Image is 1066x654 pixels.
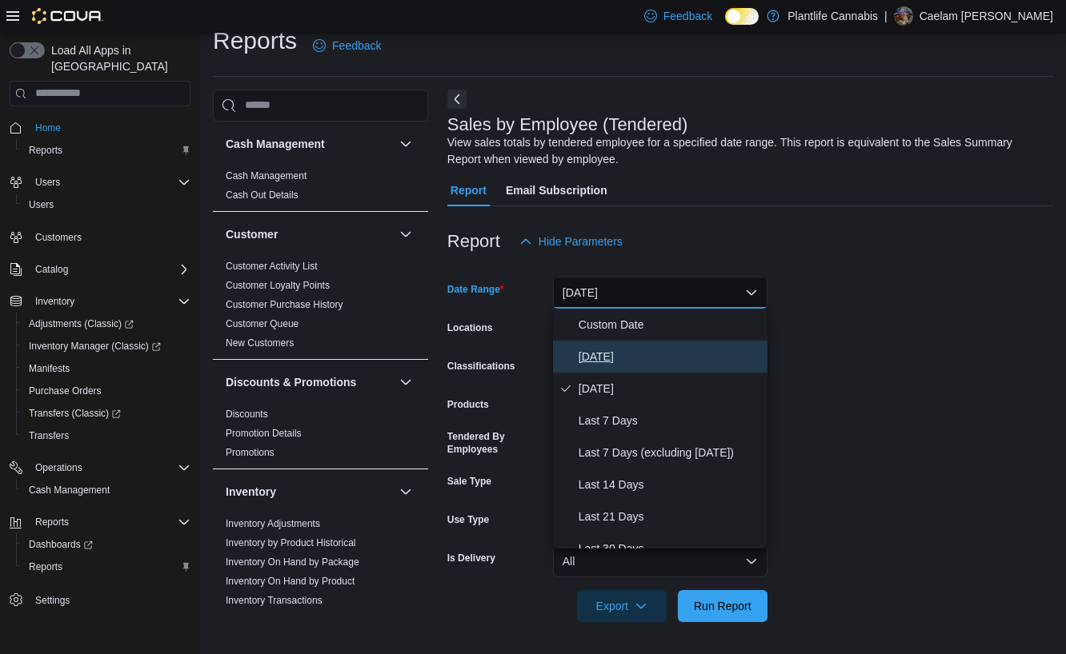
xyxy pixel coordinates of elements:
span: Last 30 Days [579,539,761,558]
button: Inventory [396,482,415,501]
button: Users [3,171,197,193]
button: Next [447,90,467,109]
span: Last 7 Days (excluding [DATE]) [579,443,761,462]
span: Report [451,174,487,206]
div: Cash Management [213,166,428,211]
a: Transfers [22,426,75,445]
span: Customer Purchase History [226,298,343,311]
button: Run Report [678,590,767,622]
span: Email Subscription [506,174,607,206]
label: Products [447,398,489,411]
span: Cash Management [29,484,110,496]
a: Users [22,195,60,214]
a: Adjustments (Classic) [22,314,140,333]
button: Customers [3,225,197,249]
span: Adjustments (Classic) [29,317,134,330]
span: Inventory [35,295,74,308]
span: Transfers (Classic) [29,407,121,420]
span: Dashboards [29,538,93,551]
button: Inventory [29,292,81,311]
label: Classifications [447,360,515,373]
a: Discounts [226,409,268,420]
button: Inventory [226,484,393,500]
button: Reports [16,556,197,578]
button: Operations [3,457,197,479]
a: Reports [22,141,69,160]
button: Home [3,116,197,139]
span: Users [29,173,190,192]
button: Reports [29,512,75,532]
a: Inventory by Product Historical [226,537,356,548]
span: Home [35,122,61,134]
span: Inventory Manager (Classic) [22,337,190,356]
a: Customer Queue [226,318,299,329]
span: Reports [22,557,190,576]
span: Customers [29,227,190,247]
span: Manifests [29,362,70,375]
label: Use Type [447,513,489,526]
button: Reports [3,511,197,533]
span: Inventory On Hand by Package [226,556,359,568]
button: [DATE] [553,277,767,309]
a: Customer Purchase History [226,299,343,310]
span: Inventory Manager (Classic) [29,340,161,353]
button: Customer [396,225,415,244]
a: Inventory On Hand by Package [226,556,359,568]
span: [DATE] [579,347,761,366]
span: Customers [35,231,82,244]
span: Last 14 Days [579,475,761,494]
span: Operations [29,458,190,477]
a: Customer Activity List [226,261,318,272]
span: Load All Apps in [GEOGRAPHIC_DATA] [45,42,190,74]
label: Sale Type [447,475,491,488]
a: Adjustments (Classic) [16,313,197,335]
button: Purchase Orders [16,380,197,402]
button: Customer [226,226,393,242]
span: Cash Management [22,481,190,500]
span: New Customers [226,337,294,349]
a: Cash Out Details [226,189,299,201]
span: Dark Mode [725,25,726,26]
button: Cash Management [396,134,415,154]
span: Customer Activity List [226,260,318,273]
button: Export [577,590,667,622]
button: Operations [29,458,89,477]
p: | [884,6,888,26]
a: Manifests [22,359,76,378]
span: Inventory by Product Historical [226,536,356,549]
span: Adjustments (Classic) [22,314,190,333]
a: Home [29,118,67,138]
a: Customer Loyalty Points [226,280,330,291]
h1: Reports [213,25,297,57]
span: Export [587,590,657,622]
button: Hide Parameters [513,225,629,257]
a: Inventory Adjustments [226,518,320,529]
span: Transfers [22,426,190,445]
button: Users [16,193,197,216]
button: Cash Management [226,136,393,152]
span: Run Report [694,598,751,614]
button: Manifests [16,357,197,380]
p: Caelam [PERSON_NAME] [920,6,1053,26]
h3: Customer [226,226,278,242]
a: Feedback [307,30,387,62]
span: Custom Date [579,315,761,334]
span: Last 7 Days [579,411,761,430]
span: Transfers (Classic) [22,404,190,423]
img: Cova [32,8,103,24]
button: Settings [3,588,197,611]
a: Cash Management [226,170,307,181]
span: Last 21 Days [579,507,761,526]
a: Inventory Manager (Classic) [22,337,167,356]
span: Manifests [22,359,190,378]
span: Cash Out Details [226,189,299,201]
a: Promotion Details [226,428,302,439]
button: Inventory [3,290,197,313]
h3: Inventory [226,484,276,500]
div: Customer [213,257,428,359]
button: Discounts & Promotions [396,373,415,392]
span: Settings [29,589,190,609]
span: Discounts [226,408,268,421]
